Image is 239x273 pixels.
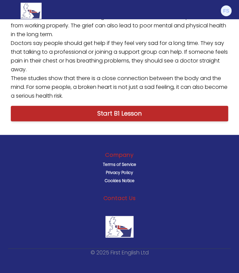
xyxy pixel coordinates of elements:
h3: Contact Us [103,194,136,202]
p: © 2025 First English Ltd [91,249,149,257]
a: Start B1 Lesson [11,106,228,121]
h3: Company [105,151,134,159]
img: Logo [21,3,42,19]
a: Terms of Service [103,162,136,167]
a: Privacy Policy [106,170,133,175]
a: Cookies Notice [105,178,135,183]
img: Francesco Scarrone [221,5,232,16]
a: Logo [7,3,55,19]
img: Company Logo [105,216,133,238]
